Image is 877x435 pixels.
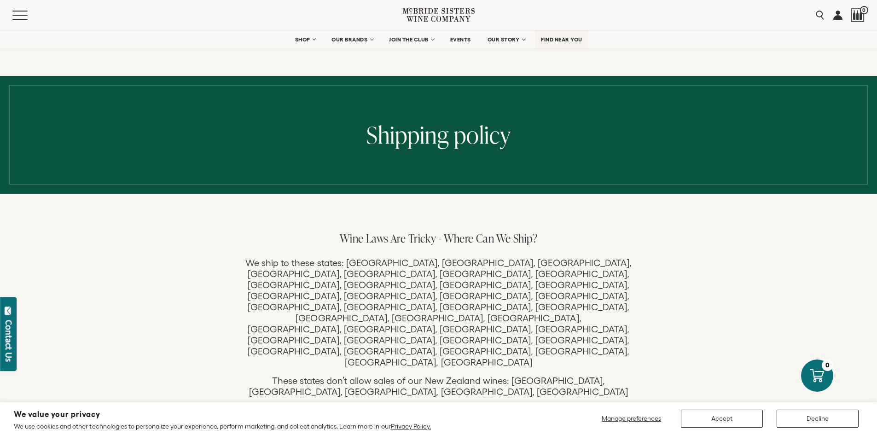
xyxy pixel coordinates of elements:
a: Privacy Policy. [391,423,431,430]
button: Manage preferences [596,410,667,428]
span: Manage preferences [602,415,661,422]
span: EVENTS [450,36,471,43]
span: OUR BRANDS [331,36,367,43]
button: Decline [777,410,859,428]
a: EVENTS [444,30,477,49]
a: JOIN THE CLUB [383,30,440,49]
div: 0 [822,360,833,371]
a: OUR BRANDS [325,30,378,49]
span: FIND NEAR YOU [541,36,582,43]
h2: We value your privacy [14,411,431,418]
a: FIND NEAR YOU [535,30,588,49]
span: 0 [860,6,868,14]
p: We ship to these states: [GEOGRAPHIC_DATA], [GEOGRAPHIC_DATA], [GEOGRAPHIC_DATA], [GEOGRAPHIC_DAT... [241,257,637,368]
span: OUR STORY [488,36,520,43]
div: Contact Us [4,320,13,362]
h3: Wine Laws Are Tricky - Where Can We Ship? [241,231,637,246]
span: JOIN THE CLUB [389,36,429,43]
button: Mobile Menu Trigger [12,11,46,20]
p: These states don’t allow sales of our New Zealand wines: [GEOGRAPHIC_DATA], [GEOGRAPHIC_DATA], [G... [241,375,637,397]
a: OUR STORY [482,30,531,49]
span: SHOP [295,36,310,43]
button: Accept [681,410,763,428]
a: SHOP [289,30,321,49]
p: We use cookies and other technologies to personalize your experience, perform marketing, and coll... [14,422,431,430]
